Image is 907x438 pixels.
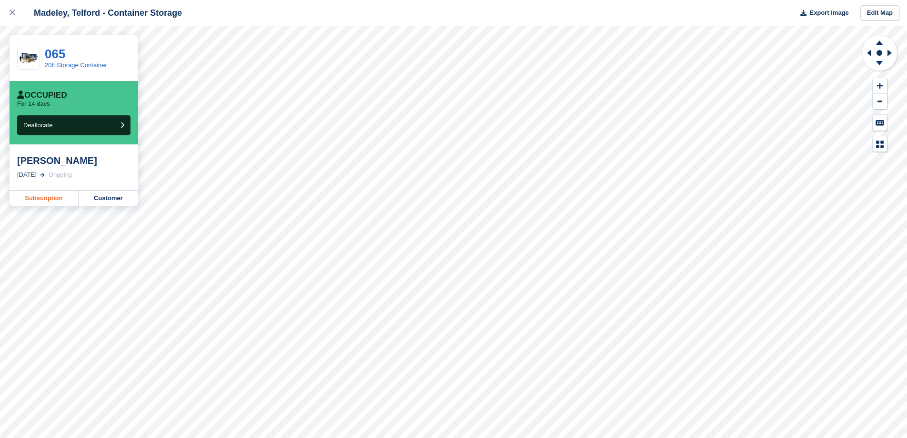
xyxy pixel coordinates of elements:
span: Deallocate [23,122,52,129]
a: 20ft Storage Container [45,61,107,69]
button: Map Legend [873,136,887,152]
button: Deallocate [17,115,130,135]
img: arrow-right-light-icn-cde0832a797a2874e46488d9cf13f60e5c3a73dbe684e267c42b8395dfbc2abf.svg [40,173,45,177]
button: Export Image [795,5,849,21]
button: Zoom Out [873,94,887,110]
button: Keyboard Shortcuts [873,115,887,131]
img: 20-ft-container%20image.jpg [18,50,40,67]
span: Export Image [809,8,848,18]
div: [DATE] [17,170,37,180]
div: [PERSON_NAME] [17,155,130,166]
div: Ongoing [49,170,72,180]
a: Subscription [10,191,79,206]
a: Edit Map [860,5,899,21]
button: Zoom In [873,78,887,94]
a: Customer [79,191,138,206]
div: Occupied [17,91,67,100]
div: Madeley, Telford - Container Storage [25,7,182,19]
p: For 14 days [17,100,50,108]
a: 065 [45,47,65,61]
